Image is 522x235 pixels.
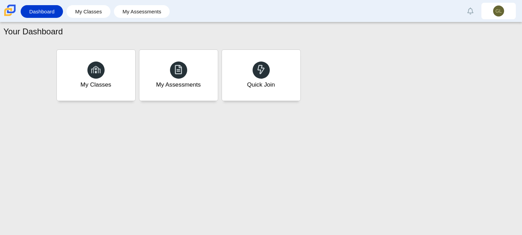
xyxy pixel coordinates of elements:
a: My Assessments [117,5,167,18]
a: My Assessments [139,49,218,101]
a: Quick Join [222,49,301,101]
div: Quick Join [247,80,275,89]
h1: Your Dashboard [3,26,63,37]
a: Carmen School of Science & Technology [3,13,17,19]
a: GL [481,3,516,19]
a: Dashboard [24,5,60,18]
a: Alerts [463,3,478,19]
div: My Classes [81,80,111,89]
img: Carmen School of Science & Technology [3,3,17,18]
span: GL [496,9,502,13]
a: My Classes [56,49,136,101]
div: My Assessments [156,80,201,89]
a: My Classes [70,5,107,18]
